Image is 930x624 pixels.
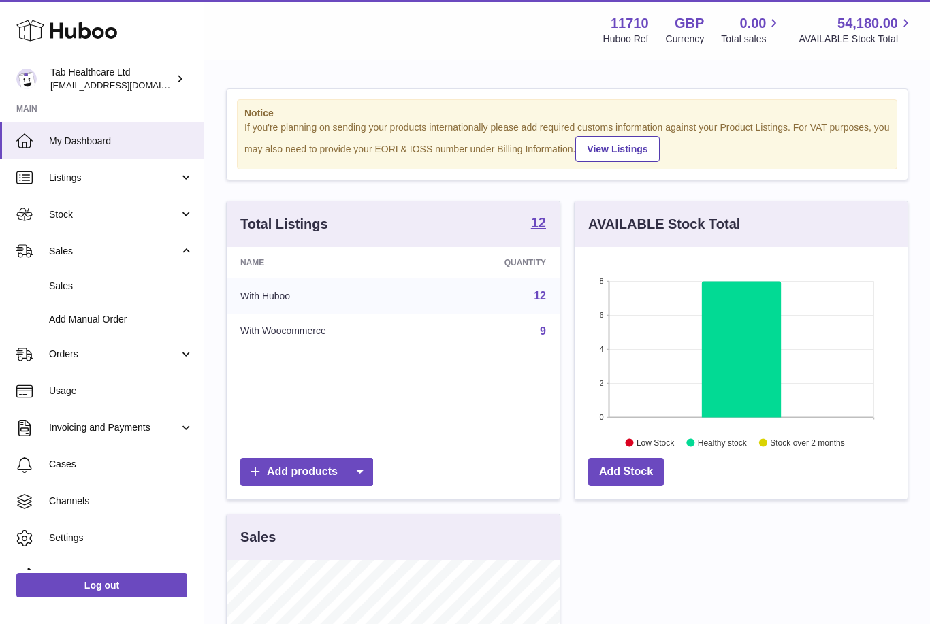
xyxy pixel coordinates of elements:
h3: Sales [240,528,276,546]
a: 12 [531,216,546,232]
span: Settings [49,531,193,544]
th: Name [227,247,433,278]
a: Log out [16,573,187,597]
a: Add products [240,458,373,486]
a: 54,180.00 AVAILABLE Stock Total [799,14,914,46]
strong: GBP [675,14,704,33]
span: AVAILABLE Stock Total [799,33,914,46]
td: With Huboo [227,278,433,314]
span: My Dashboard [49,135,193,148]
img: sabiredjamgoz@tabhealthcare.co.uk [16,69,37,89]
text: 2 [599,379,603,387]
span: Listings [49,171,179,184]
text: Healthy stock [698,438,748,447]
a: Add Stock [588,458,664,486]
div: Currency [666,33,705,46]
span: Cases [49,458,193,471]
span: 0.00 [740,14,767,33]
span: 54,180.00 [837,14,898,33]
span: Invoicing and Payments [49,421,179,434]
strong: 12 [531,216,546,229]
a: View Listings [575,136,659,162]
th: Quantity [433,247,560,278]
div: Huboo Ref [603,33,649,46]
strong: Notice [244,107,890,120]
span: Sales [49,280,193,293]
text: 8 [599,277,603,285]
a: 0.00 Total sales [721,14,782,46]
td: With Woocommerce [227,314,433,349]
span: Orders [49,348,179,361]
h3: AVAILABLE Stock Total [588,215,740,233]
span: Channels [49,495,193,508]
span: Stock [49,208,179,221]
a: 9 [540,325,546,337]
span: Returns [49,568,193,581]
h3: Total Listings [240,215,328,233]
span: Usage [49,384,193,397]
span: Add Manual Order [49,313,193,326]
text: Low Stock [637,438,675,447]
span: Sales [49,245,179,258]
span: [EMAIL_ADDRESS][DOMAIN_NAME] [50,80,200,91]
text: Stock over 2 months [770,438,844,447]
strong: 11710 [611,14,649,33]
text: 0 [599,413,603,421]
text: 4 [599,345,603,353]
text: 6 [599,311,603,319]
span: Total sales [721,33,782,46]
a: 12 [534,290,546,301]
div: Tab Healthcare Ltd [50,66,173,92]
div: If you're planning on sending your products internationally please add required customs informati... [244,121,890,162]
